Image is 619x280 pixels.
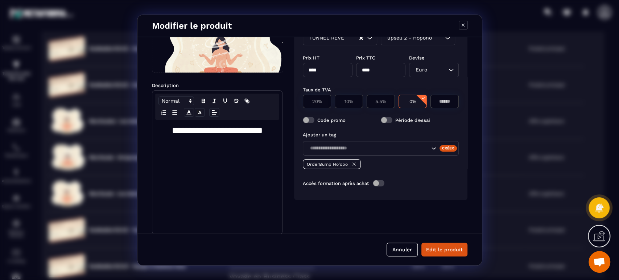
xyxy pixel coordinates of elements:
[308,34,346,42] span: TUNNEL REVE
[303,87,331,92] label: Taux de TVA
[303,55,319,61] label: Prix HT
[395,118,430,123] label: Période d’essai
[429,66,447,74] input: Search for option
[339,99,359,104] p: 10%
[308,144,429,152] input: Search for option
[303,132,336,137] label: Ajouter un tag
[414,66,429,74] span: Euro
[303,181,369,186] label: Accès formation après achat
[409,63,459,77] div: Search for option
[152,21,232,31] h4: Modifier le produit
[433,34,443,42] input: Search for option
[152,83,179,88] label: Description
[439,145,457,152] div: Créer
[371,99,391,104] p: 5.5%
[385,34,433,42] span: upsell 2 - Hopono
[387,243,418,256] button: Annuler
[303,141,459,156] div: Search for option
[317,118,346,123] label: Code promo
[346,34,359,42] input: Search for option
[409,55,425,61] label: Devise
[356,55,375,61] label: Prix TTC
[381,31,455,45] div: Search for option
[303,31,377,45] div: Search for option
[421,243,467,256] button: Edit le produit
[403,99,423,104] p: 0%
[307,162,348,167] p: OrderBump Ho'opo
[589,251,610,273] div: Ouvrir le chat
[307,99,327,104] p: 20%
[359,36,363,41] button: Clear Selected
